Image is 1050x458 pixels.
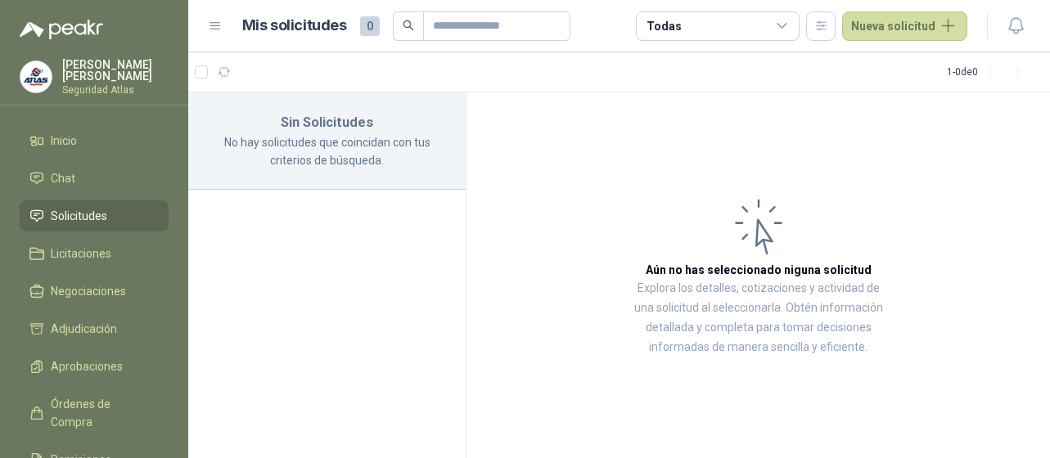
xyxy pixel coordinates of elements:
a: Adjudicación [20,313,169,344]
p: No hay solicitudes que coincidan con tus criterios de búsqueda. [208,133,446,169]
a: Chat [20,163,169,194]
span: Negociaciones [51,282,126,300]
h3: Aún no has seleccionado niguna solicitud [646,261,872,279]
img: Logo peakr [20,20,103,39]
button: Nueva solicitud [842,11,967,41]
span: Inicio [51,132,77,150]
a: Aprobaciones [20,351,169,382]
a: Inicio [20,125,169,156]
span: 0 [360,16,380,36]
div: 1 - 0 de 0 [947,59,1030,85]
a: Órdenes de Compra [20,388,169,438]
p: [PERSON_NAME] [PERSON_NAME] [62,59,169,82]
span: Órdenes de Compra [51,395,153,431]
h1: Mis solicitudes [242,14,347,38]
a: Licitaciones [20,238,169,269]
span: Licitaciones [51,245,111,263]
p: Explora los detalles, cotizaciones y actividad de una solicitud al seleccionarla. Obtén informaci... [630,279,886,357]
span: Solicitudes [51,207,107,225]
span: Adjudicación [51,320,117,338]
img: Company Logo [20,61,52,92]
span: Chat [51,169,75,187]
span: search [403,20,414,31]
h3: Sin Solicitudes [208,112,446,133]
p: Seguridad Atlas [62,85,169,95]
div: Todas [647,17,681,35]
a: Negociaciones [20,276,169,307]
a: Solicitudes [20,200,169,231]
span: Aprobaciones [51,357,123,375]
